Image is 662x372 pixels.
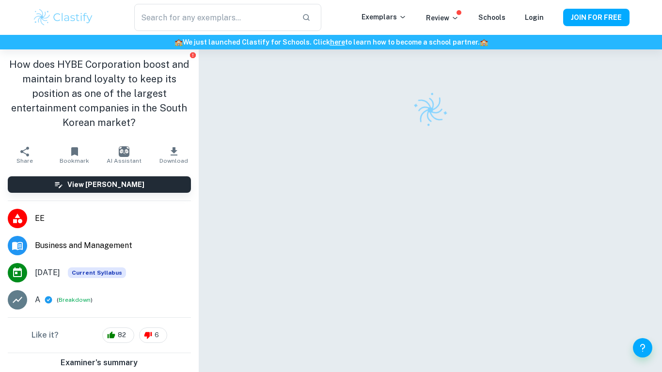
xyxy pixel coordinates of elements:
[480,38,488,46] span: 🏫
[35,267,60,279] span: [DATE]
[67,179,144,190] h6: View [PERSON_NAME]
[119,146,129,157] img: AI Assistant
[362,12,407,22] p: Exemplars
[407,86,454,134] img: Clastify logo
[426,13,459,23] p: Review
[4,357,195,369] h6: Examiner's summary
[32,8,94,27] img: Clastify logo
[16,157,33,164] span: Share
[32,329,59,341] h6: Like it?
[159,157,188,164] span: Download
[60,157,89,164] span: Bookmark
[49,141,99,169] button: Bookmark
[35,294,40,306] p: A
[330,38,345,46] a: here
[57,295,93,305] span: ( )
[35,240,191,251] span: Business and Management
[563,9,630,26] button: JOIN FOR FREE
[8,57,191,130] h1: How does HYBE Corporation boost and maintain brand loyalty to keep its position as one of the lar...
[102,327,134,343] div: 82
[99,141,149,169] button: AI Assistant
[35,213,191,224] span: EE
[68,267,126,278] span: Current Syllabus
[139,327,167,343] div: 6
[59,295,91,304] button: Breakdown
[149,330,164,340] span: 6
[112,330,131,340] span: 82
[134,4,294,31] input: Search for any exemplars...
[107,157,142,164] span: AI Assistant
[149,141,198,169] button: Download
[525,14,544,21] a: Login
[478,14,505,21] a: Schools
[174,38,183,46] span: 🏫
[189,51,197,59] button: Report issue
[8,176,191,193] button: View [PERSON_NAME]
[68,267,126,278] div: This exemplar is based on the current syllabus. Feel free to refer to it for inspiration/ideas wh...
[2,37,660,47] h6: We just launched Clastify for Schools. Click to learn how to become a school partner.
[633,338,652,357] button: Help and Feedback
